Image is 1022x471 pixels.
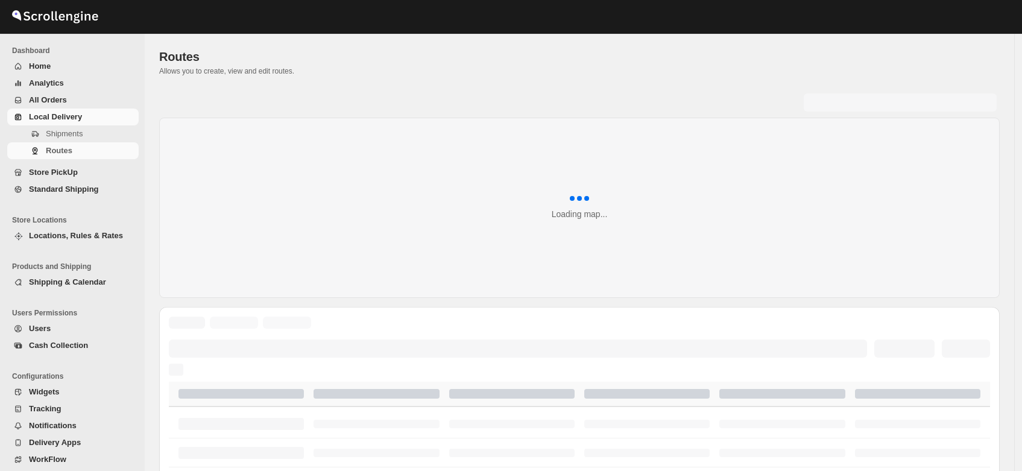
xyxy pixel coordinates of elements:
button: Users [7,320,139,337]
button: WorkFlow [7,451,139,468]
button: Shipments [7,125,139,142]
button: Delivery Apps [7,434,139,451]
span: Store PickUp [29,168,78,177]
span: Users [29,324,51,333]
span: Routes [159,50,200,63]
button: Locations, Rules & Rates [7,227,139,244]
span: Analytics [29,78,64,87]
span: Users Permissions [12,308,139,318]
span: All Orders [29,95,67,104]
button: Home [7,58,139,75]
span: Widgets [29,387,59,396]
div: Loading map... [552,208,608,220]
button: Cash Collection [7,337,139,354]
span: Products and Shipping [12,262,139,271]
span: Cash Collection [29,341,88,350]
span: Shipments [46,129,83,138]
span: WorkFlow [29,455,66,464]
span: Local Delivery [29,112,82,121]
span: Configurations [12,371,139,381]
span: Delivery Apps [29,438,81,447]
p: Allows you to create, view and edit routes. [159,66,1000,76]
span: Locations, Rules & Rates [29,231,123,240]
button: Routes [7,142,139,159]
span: Routes [46,146,72,155]
button: All Orders [7,92,139,109]
span: Notifications [29,421,77,430]
span: Tracking [29,404,61,413]
span: Shipping & Calendar [29,277,106,286]
button: Widgets [7,384,139,400]
span: Standard Shipping [29,185,99,194]
button: Shipping & Calendar [7,274,139,291]
span: Home [29,62,51,71]
button: Notifications [7,417,139,434]
button: Tracking [7,400,139,417]
button: Analytics [7,75,139,92]
span: Store Locations [12,215,139,225]
span: Dashboard [12,46,139,55]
